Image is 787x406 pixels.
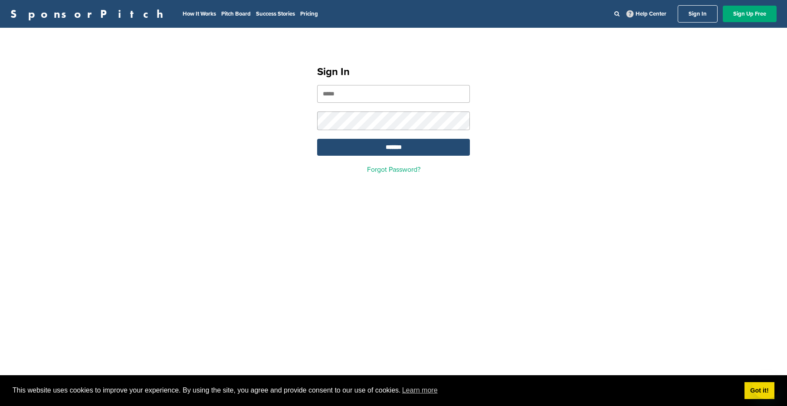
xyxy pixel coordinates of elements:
[625,9,668,19] a: Help Center
[300,10,318,17] a: Pricing
[678,5,718,23] a: Sign In
[256,10,295,17] a: Success Stories
[183,10,216,17] a: How It Works
[317,64,470,80] h1: Sign In
[723,6,777,22] a: Sign Up Free
[13,384,738,397] span: This website uses cookies to improve your experience. By using the site, you agree and provide co...
[752,371,780,399] iframe: Button to launch messaging window
[10,8,169,20] a: SponsorPitch
[744,382,774,399] a: dismiss cookie message
[401,384,439,397] a: learn more about cookies
[221,10,251,17] a: Pitch Board
[367,165,420,174] a: Forgot Password?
